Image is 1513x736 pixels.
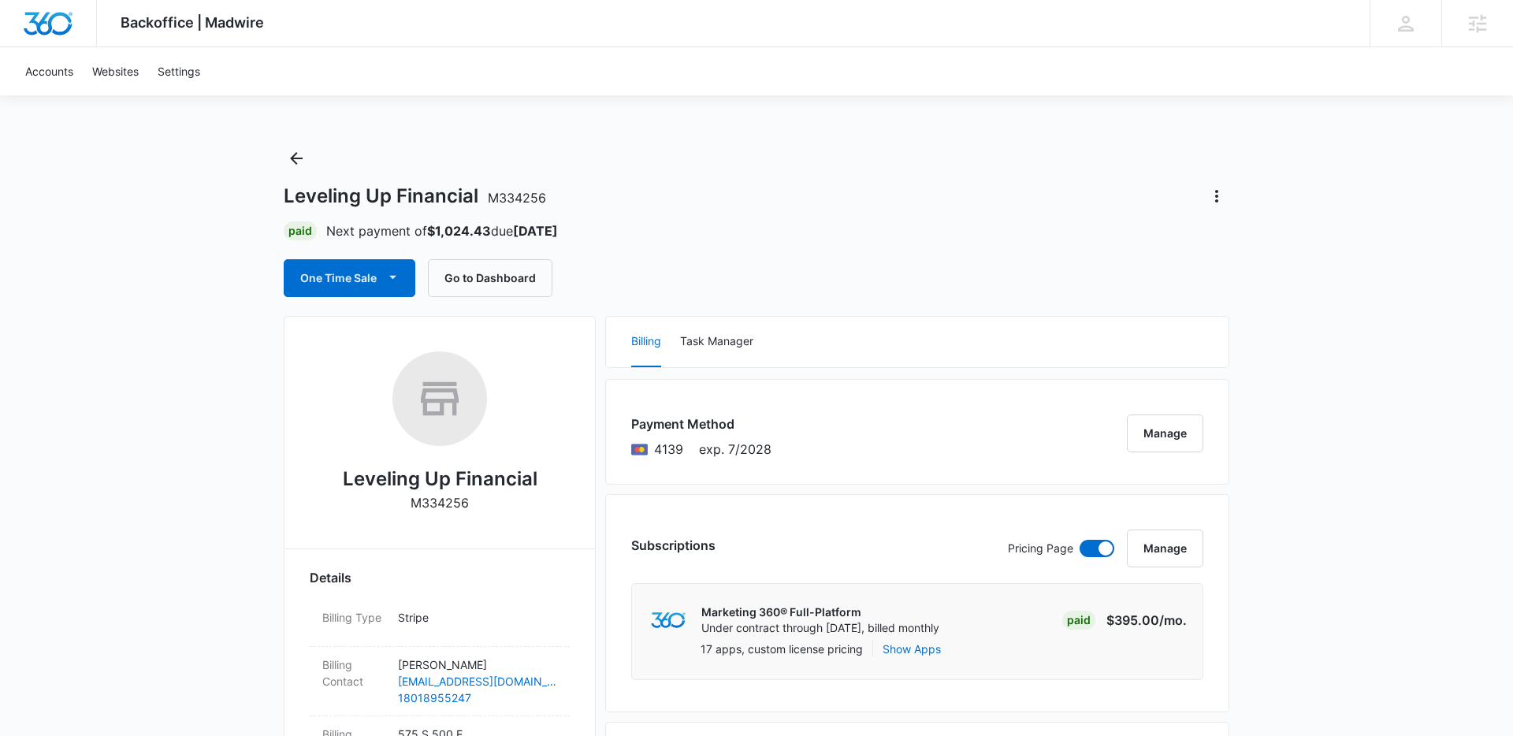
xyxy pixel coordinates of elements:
[16,47,83,95] a: Accounts
[427,223,491,239] strong: $1,024.43
[699,440,771,459] span: exp. 7/2028
[1127,530,1203,567] button: Manage
[513,223,558,239] strong: [DATE]
[701,604,939,620] p: Marketing 360® Full-Platform
[322,609,385,626] dt: Billing Type
[326,221,558,240] p: Next payment of due
[1008,540,1073,557] p: Pricing Page
[398,609,557,626] p: Stripe
[343,465,537,493] h2: Leveling Up Financial
[310,600,570,647] div: Billing TypeStripe
[322,656,385,690] dt: Billing Contact
[398,656,557,673] p: [PERSON_NAME]
[411,493,469,512] p: M334256
[284,221,317,240] div: Paid
[883,641,941,657] button: Show Apps
[284,259,415,297] button: One Time Sale
[631,317,661,367] button: Billing
[654,440,683,459] span: Mastercard ending with
[284,184,546,208] h1: Leveling Up Financial
[83,47,148,95] a: Websites
[310,647,570,716] div: Billing Contact[PERSON_NAME][EMAIL_ADDRESS][DOMAIN_NAME]18018955247
[1062,611,1095,630] div: Paid
[1127,414,1203,452] button: Manage
[398,690,557,706] a: 18018955247
[488,190,546,206] span: M334256
[1106,611,1187,630] p: $395.00
[1204,184,1229,209] button: Actions
[310,568,351,587] span: Details
[284,146,309,171] button: Back
[701,641,863,657] p: 17 apps, custom license pricing
[428,259,552,297] button: Go to Dashboard
[631,414,771,433] h3: Payment Method
[701,620,939,636] p: Under contract through [DATE], billed monthly
[651,612,685,629] img: marketing360Logo
[148,47,210,95] a: Settings
[398,673,557,690] a: [EMAIL_ADDRESS][DOMAIN_NAME]
[121,14,264,31] span: Backoffice | Madwire
[1159,612,1187,628] span: /mo.
[680,317,753,367] button: Task Manager
[631,536,716,555] h3: Subscriptions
